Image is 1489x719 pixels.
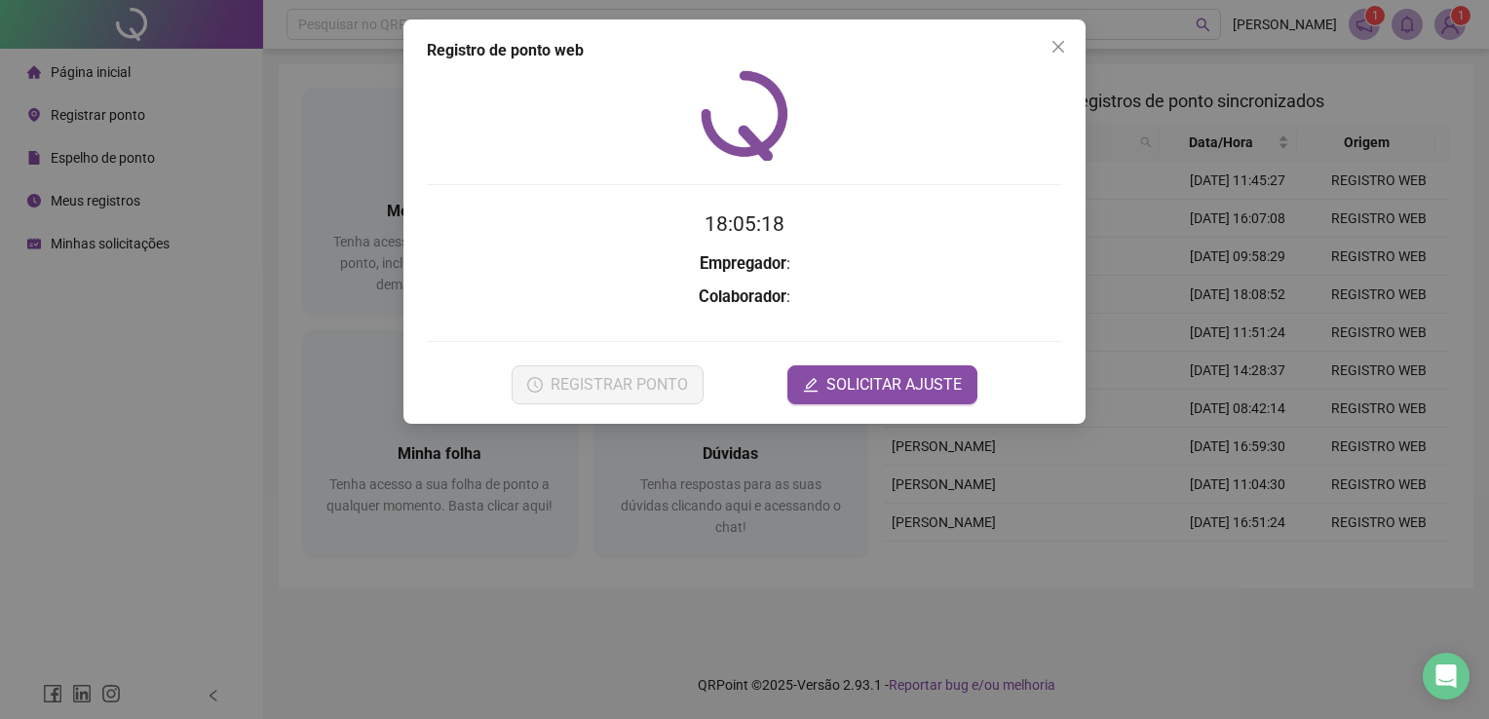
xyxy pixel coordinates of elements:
[1423,653,1470,700] div: Open Intercom Messenger
[699,287,786,306] strong: Colaborador
[701,70,788,161] img: QRPoint
[705,212,784,236] time: 18:05:18
[1050,39,1066,55] span: close
[512,365,704,404] button: REGISTRAR PONTO
[1043,31,1074,62] button: Close
[700,254,786,273] strong: Empregador
[427,284,1062,310] h3: :
[803,377,819,393] span: edit
[826,373,962,397] span: SOLICITAR AJUSTE
[787,365,977,404] button: editSOLICITAR AJUSTE
[427,39,1062,62] div: Registro de ponto web
[427,251,1062,277] h3: :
